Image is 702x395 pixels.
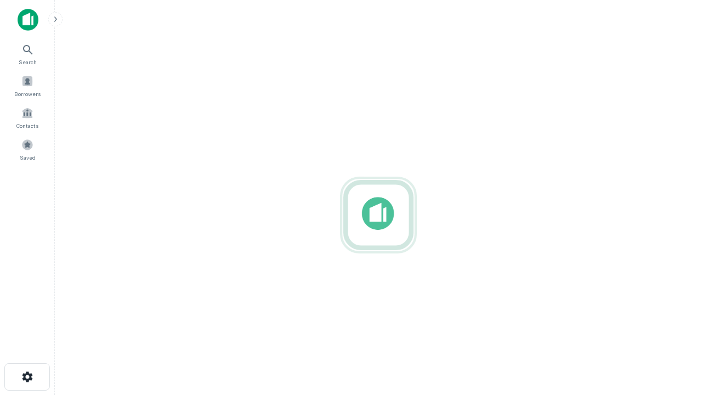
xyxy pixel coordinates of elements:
span: Contacts [16,121,38,130]
img: capitalize-icon.png [18,9,38,31]
span: Search [19,58,37,66]
span: Borrowers [14,89,41,98]
a: Borrowers [3,71,52,100]
iframe: Chat Widget [647,307,702,360]
a: Contacts [3,103,52,132]
span: Saved [20,153,36,162]
a: Search [3,39,52,69]
a: Saved [3,134,52,164]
